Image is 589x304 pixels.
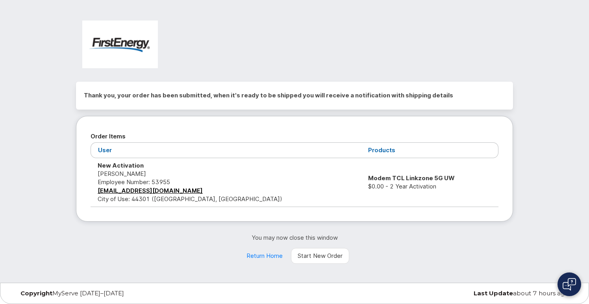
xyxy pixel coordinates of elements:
[388,290,574,297] div: about 7 hours ago
[91,131,498,142] h2: Order Items
[20,289,52,297] strong: Copyright
[82,21,158,68] img: FirstEnergy Corp
[361,142,498,158] th: Products
[361,158,498,207] td: $0.00 - 2 Year Activation
[98,178,170,186] span: Employee Number: 53955
[91,142,361,158] th: User
[91,158,361,207] td: [PERSON_NAME] City of Use: 44301 ([GEOGRAPHIC_DATA], [GEOGRAPHIC_DATA])
[291,248,349,264] a: Start New Order
[84,90,505,101] h2: Thank you, your order has been submitted, when it's ready to be shipped you will receive a notifi...
[98,162,144,169] strong: New Activation
[563,278,576,291] img: Open chat
[368,174,455,182] strong: Modem TCL Linkzone 5G UW
[98,187,203,194] a: [EMAIL_ADDRESS][DOMAIN_NAME]
[15,290,201,297] div: MyServe [DATE]–[DATE]
[76,233,513,242] p: You may now close this window
[240,248,289,264] a: Return Home
[474,289,513,297] strong: Last Update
